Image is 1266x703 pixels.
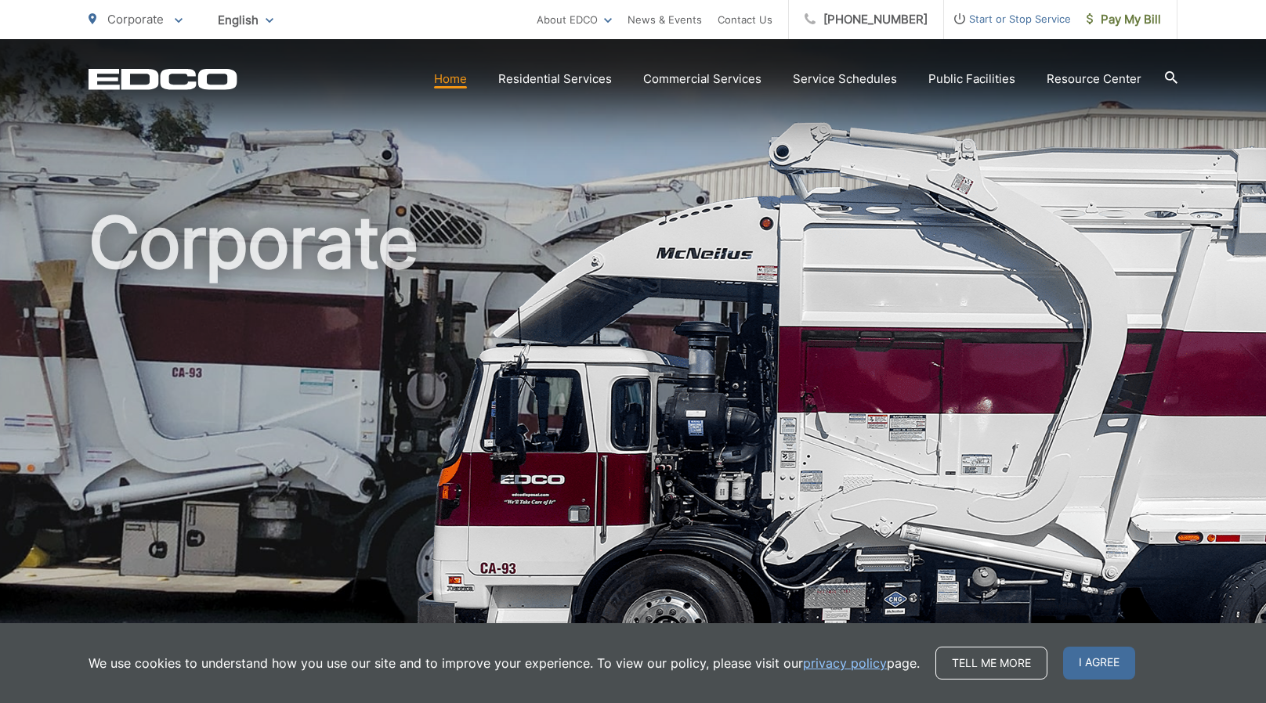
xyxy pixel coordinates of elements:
a: Service Schedules [793,70,897,88]
a: Tell me more [935,647,1047,680]
a: News & Events [628,10,702,29]
span: Corporate [107,12,164,27]
a: Resource Center [1047,70,1141,88]
p: We use cookies to understand how you use our site and to improve your experience. To view our pol... [89,654,920,672]
a: privacy policy [803,654,887,672]
a: Public Facilities [928,70,1015,88]
span: I agree [1063,647,1135,680]
span: Pay My Bill [1087,10,1161,29]
a: Home [434,70,467,88]
a: Commercial Services [643,70,761,88]
h1: Corporate [89,204,1177,699]
a: Residential Services [498,70,612,88]
a: EDCD logo. Return to the homepage. [89,68,237,90]
a: About EDCO [537,10,612,29]
a: Contact Us [718,10,772,29]
span: English [206,6,285,34]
